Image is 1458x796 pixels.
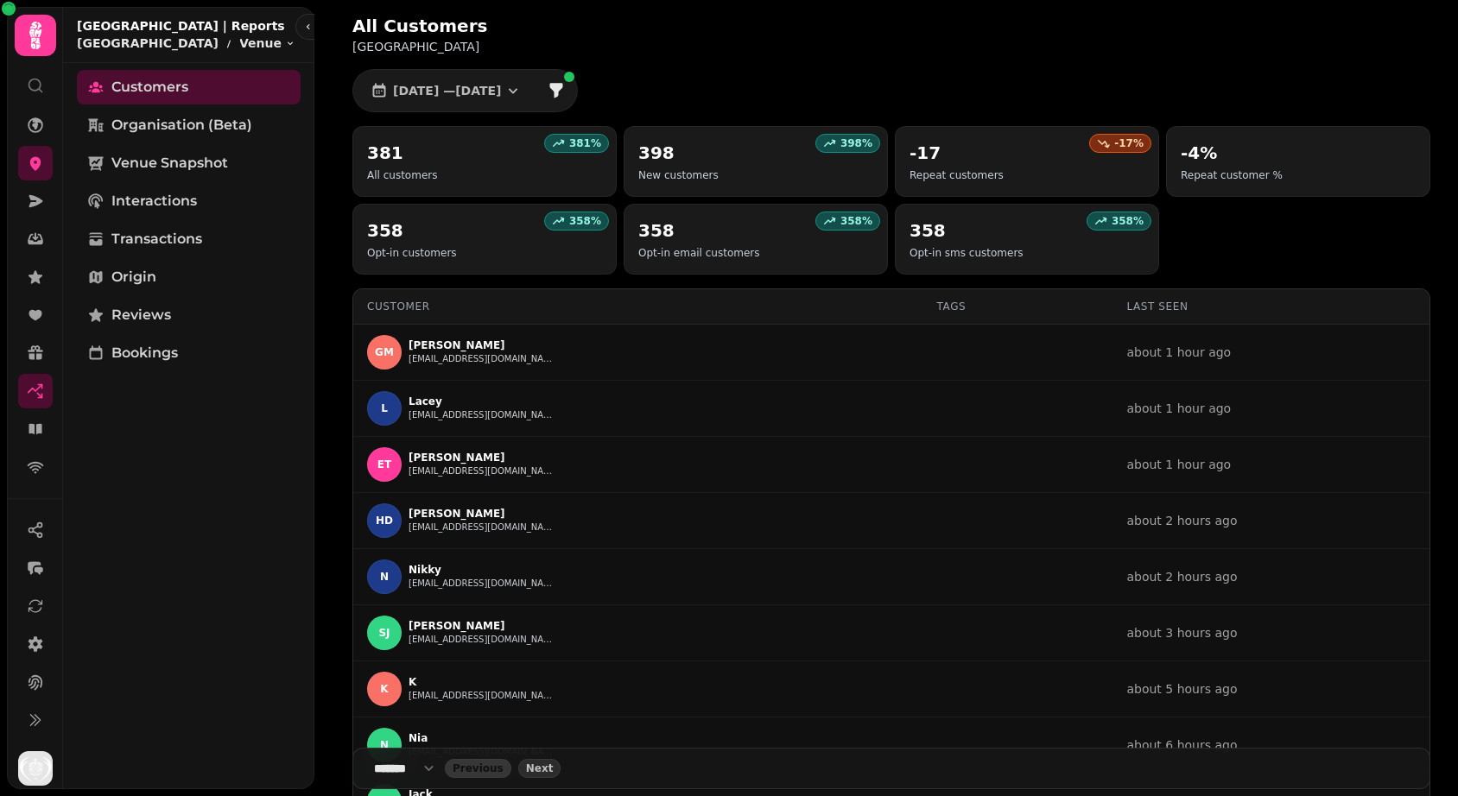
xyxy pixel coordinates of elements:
button: next [518,759,561,778]
p: [GEOGRAPHIC_DATA] [77,35,219,52]
h2: 381 [367,141,437,165]
h2: [GEOGRAPHIC_DATA] | Reports [77,17,295,35]
span: Next [526,763,554,774]
button: User avatar [15,751,56,786]
p: 381 % [569,136,601,150]
p: Repeat customer % [1181,168,1283,182]
a: Origin [77,260,301,294]
button: [EMAIL_ADDRESS][DOMAIN_NAME] [409,633,555,647]
p: [PERSON_NAME] [409,507,555,521]
h2: -4% [1181,141,1283,165]
p: 358 % [1112,214,1144,228]
a: about 5 hours ago [1126,682,1237,696]
img: User avatar [18,751,53,786]
span: Transactions [111,229,202,250]
button: [EMAIL_ADDRESS][DOMAIN_NAME] [409,745,555,759]
button: Venue [239,35,295,52]
button: [EMAIL_ADDRESS][DOMAIN_NAME] [409,577,555,591]
a: Organisation (beta) [77,108,301,142]
p: [PERSON_NAME] [409,338,555,352]
p: All customers [367,168,437,182]
a: about 6 hours ago [1126,738,1237,752]
span: Origin [111,267,156,287]
button: [EMAIL_ADDRESS][DOMAIN_NAME] [409,352,555,366]
div: Last Seen [1126,300,1416,313]
p: Repeat customers [910,168,1004,182]
button: back [445,759,511,778]
button: [EMAIL_ADDRESS][DOMAIN_NAME] [409,408,555,422]
span: SJ [378,627,390,639]
a: Transactions [77,222,301,256]
h2: 358 [910,218,1024,243]
span: Reviews [111,305,171,325]
a: Reviews [77,298,301,332]
a: Interactions [77,184,301,218]
span: [DATE] — [DATE] [393,85,501,97]
a: about 1 hour ago [1126,345,1231,359]
button: [DATE] —[DATE] [357,73,536,108]
span: Organisation (beta) [111,115,252,136]
div: Customer [367,300,910,313]
button: filter [539,73,574,108]
p: Opt-in customers [367,246,457,260]
span: Previous [453,763,504,774]
button: [EMAIL_ADDRESS][DOMAIN_NAME] [409,521,555,534]
button: [EMAIL_ADDRESS][DOMAIN_NAME] [409,464,555,478]
div: Tags [937,300,1100,313]
nav: breadcrumb [77,35,295,52]
p: 358 % [840,214,872,228]
a: about 2 hours ago [1126,570,1237,584]
p: [PERSON_NAME] [409,619,555,633]
span: L [381,402,388,414]
p: Lacey [409,395,555,408]
button: [EMAIL_ADDRESS][DOMAIN_NAME] [409,689,555,703]
h2: 358 [367,218,457,243]
span: Venue Snapshot [111,153,228,174]
span: Bookings [111,343,178,363]
span: N [380,739,389,751]
h2: All Customers [352,14,684,38]
p: [PERSON_NAME] [409,451,555,464]
p: 358 % [569,214,601,228]
h2: 358 [638,218,760,243]
nav: Tabs [63,63,314,789]
a: Bookings [77,336,301,370]
span: Customers [111,77,188,98]
span: ET [377,458,391,471]
a: about 2 hours ago [1126,514,1237,528]
p: Nia [409,731,555,745]
a: about 1 hour ago [1126,458,1231,471]
p: Opt-in email customers [638,246,760,260]
a: Venue Snapshot [77,146,301,180]
nav: Pagination [352,748,1430,789]
a: about 1 hour ago [1126,401,1231,415]
span: Interactions [111,191,197,212]
p: Nikky [409,563,555,577]
a: about 3 hours ago [1126,626,1237,640]
span: HD [376,515,393,527]
p: -17 % [1114,136,1144,150]
h2: 398 [638,141,719,165]
p: Opt-in sms customers [910,246,1024,260]
p: K [409,675,555,689]
a: Customers [77,70,301,104]
p: 398 % [840,136,872,150]
span: GM [375,346,394,358]
span: N [380,571,389,583]
p: New customers [638,168,719,182]
h2: -17 [910,141,1004,165]
span: K [380,683,388,695]
p: [GEOGRAPHIC_DATA] [352,38,795,55]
